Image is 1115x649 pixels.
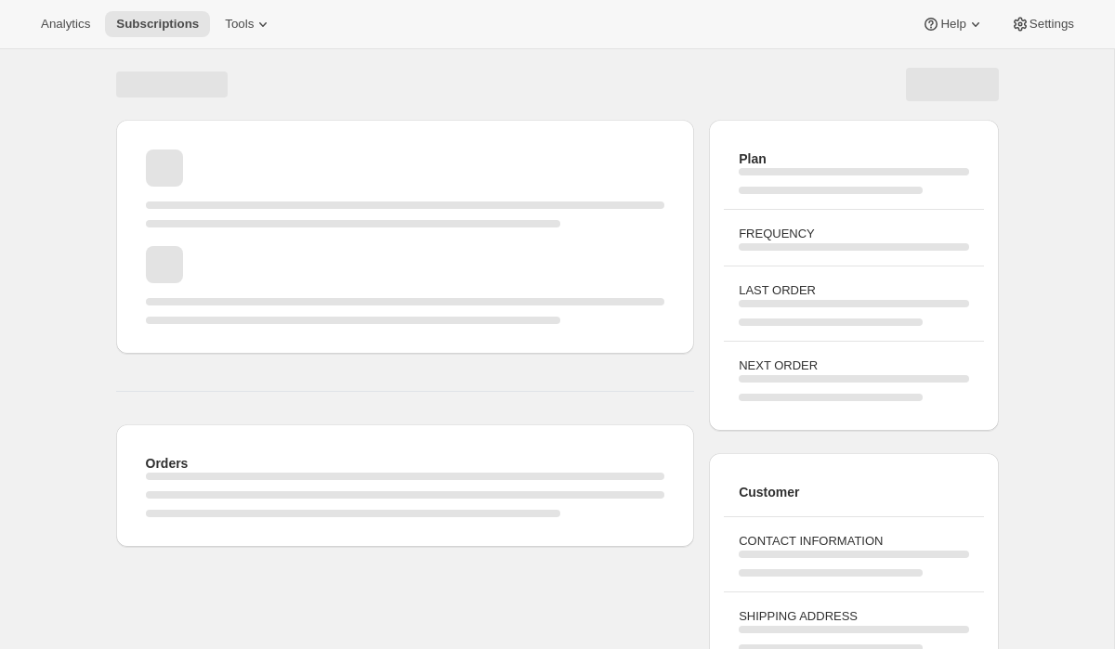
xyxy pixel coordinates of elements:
[739,483,968,501] h2: Customer
[739,225,968,243] h3: FREQUENCY
[146,454,665,473] h2: Orders
[214,11,283,37] button: Tools
[1000,11,1085,37] button: Settings
[116,17,199,32] span: Subscriptions
[739,357,968,375] h3: NEXT ORDER
[739,149,968,168] h2: Plan
[30,11,101,37] button: Analytics
[911,11,995,37] button: Help
[225,17,254,32] span: Tools
[105,11,210,37] button: Subscriptions
[739,607,968,626] h3: SHIPPING ADDRESS
[940,17,965,32] span: Help
[739,532,968,551] h3: CONTACT INFORMATION
[41,17,90,32] span: Analytics
[739,281,968,300] h3: LAST ORDER
[1030,17,1074,32] span: Settings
